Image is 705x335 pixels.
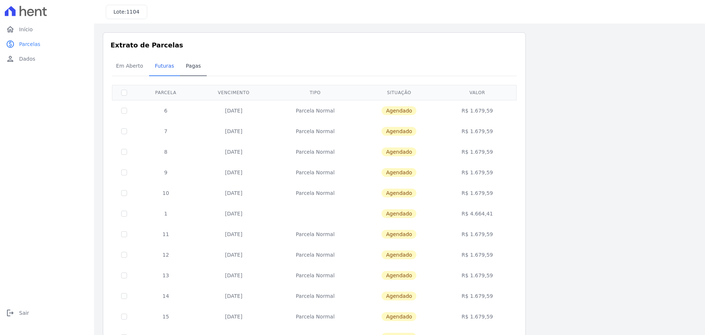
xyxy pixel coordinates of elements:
td: Parcela Normal [272,306,359,327]
td: 14 [136,286,196,306]
td: Parcela Normal [272,121,359,142]
td: Parcela Normal [272,245,359,265]
a: personDados [3,51,91,66]
span: Agendado [382,106,416,115]
td: R$ 1.679,59 [440,286,515,306]
td: [DATE] [196,183,272,203]
td: R$ 1.679,59 [440,245,515,265]
span: 1104 [126,9,140,15]
i: person [6,54,15,63]
td: Parcela Normal [272,100,359,121]
td: Parcela Normal [272,183,359,203]
td: Parcela Normal [272,224,359,245]
i: home [6,25,15,34]
td: 11 [136,224,196,245]
td: 9 [136,162,196,183]
span: Parcelas [19,40,40,48]
td: R$ 1.679,59 [440,100,515,121]
a: Pagas [180,57,207,76]
span: Futuras [151,58,178,73]
th: Vencimento [196,85,272,100]
span: Agendado [382,209,416,218]
span: Agendado [382,147,416,156]
td: R$ 4.664,41 [440,203,515,224]
th: Parcela [136,85,196,100]
td: [DATE] [196,286,272,306]
a: Futuras [149,57,180,76]
td: [DATE] [196,142,272,162]
td: 8 [136,142,196,162]
td: Parcela Normal [272,162,359,183]
td: Parcela Normal [272,265,359,286]
td: [DATE] [196,265,272,286]
span: Pagas [181,58,205,73]
td: R$ 1.679,59 [440,265,515,286]
td: [DATE] [196,121,272,142]
td: [DATE] [196,203,272,224]
a: homeInício [3,22,91,37]
span: Início [19,26,33,33]
span: Agendado [382,312,416,321]
td: Parcela Normal [272,286,359,306]
td: R$ 1.679,59 [440,306,515,327]
i: logout [6,309,15,317]
td: Parcela Normal [272,142,359,162]
td: [DATE] [196,162,272,183]
span: Agendado [382,292,416,300]
td: 12 [136,245,196,265]
th: Situação [359,85,440,100]
span: Dados [19,55,35,63]
td: 10 [136,183,196,203]
td: [DATE] [196,224,272,245]
span: Agendado [382,189,416,197]
td: R$ 1.679,59 [440,224,515,245]
h3: Extrato de Parcelas [111,40,518,50]
span: Agendado [382,127,416,136]
th: Tipo [272,85,359,100]
td: 13 [136,265,196,286]
span: Em Aberto [112,58,148,73]
span: Agendado [382,230,416,239]
td: [DATE] [196,306,272,327]
i: paid [6,40,15,49]
span: Agendado [382,168,416,177]
td: R$ 1.679,59 [440,142,515,162]
td: 7 [136,121,196,142]
span: Agendado [382,271,416,280]
td: R$ 1.679,59 [440,162,515,183]
h3: Lote: [113,8,140,16]
span: Sair [19,309,29,317]
td: R$ 1.679,59 [440,121,515,142]
td: 15 [136,306,196,327]
td: 1 [136,203,196,224]
a: paidParcelas [3,37,91,51]
td: [DATE] [196,245,272,265]
span: Agendado [382,250,416,259]
td: R$ 1.679,59 [440,183,515,203]
th: Valor [440,85,515,100]
a: Em Aberto [110,57,149,76]
a: logoutSair [3,306,91,320]
td: 6 [136,100,196,121]
td: [DATE] [196,100,272,121]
